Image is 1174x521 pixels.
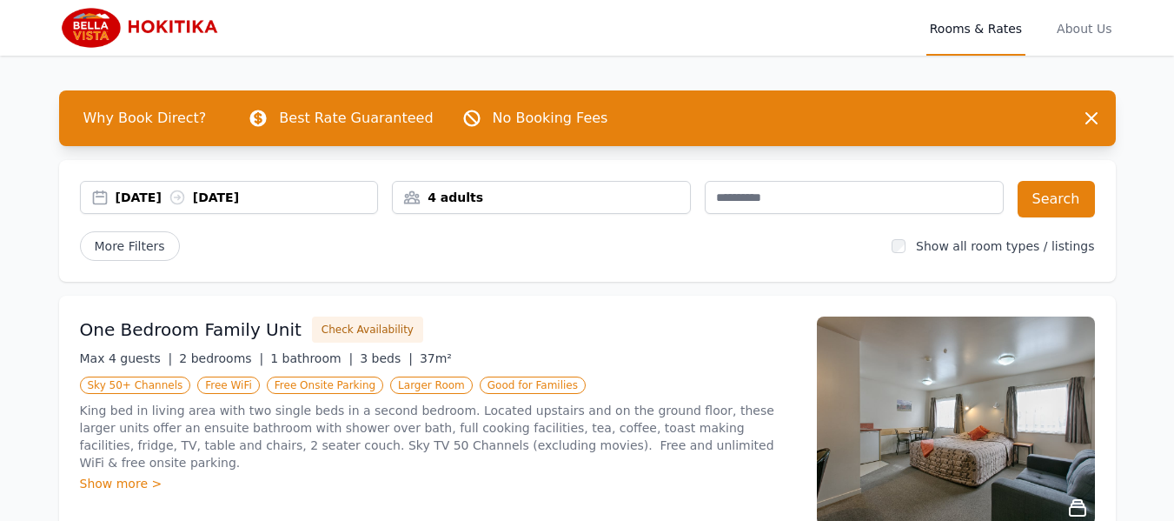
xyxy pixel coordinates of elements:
[267,377,383,394] span: Free Onsite Parking
[80,317,302,342] h3: One Bedroom Family Unit
[116,189,378,206] div: [DATE] [DATE]
[279,108,433,129] p: Best Rate Guaranteed
[390,377,473,394] span: Larger Room
[493,108,608,129] p: No Booking Fees
[360,351,413,365] span: 3 beds |
[197,377,260,394] span: Free WiFi
[70,101,221,136] span: Why Book Direct?
[420,351,452,365] span: 37m²
[480,377,586,394] span: Good for Families
[80,402,796,471] p: King bed in living area with two single beds in a second bedroom. Located upstairs and on the gro...
[916,239,1094,253] label: Show all room types / listings
[312,317,423,343] button: Check Availability
[179,351,263,365] span: 2 bedrooms |
[1018,181,1095,217] button: Search
[270,351,353,365] span: 1 bathroom |
[393,189,690,206] div: 4 adults
[59,7,227,49] img: Bella Vista Hokitika
[80,475,796,492] div: Show more >
[80,231,180,261] span: More Filters
[80,351,173,365] span: Max 4 guests |
[80,377,191,394] span: Sky 50+ Channels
